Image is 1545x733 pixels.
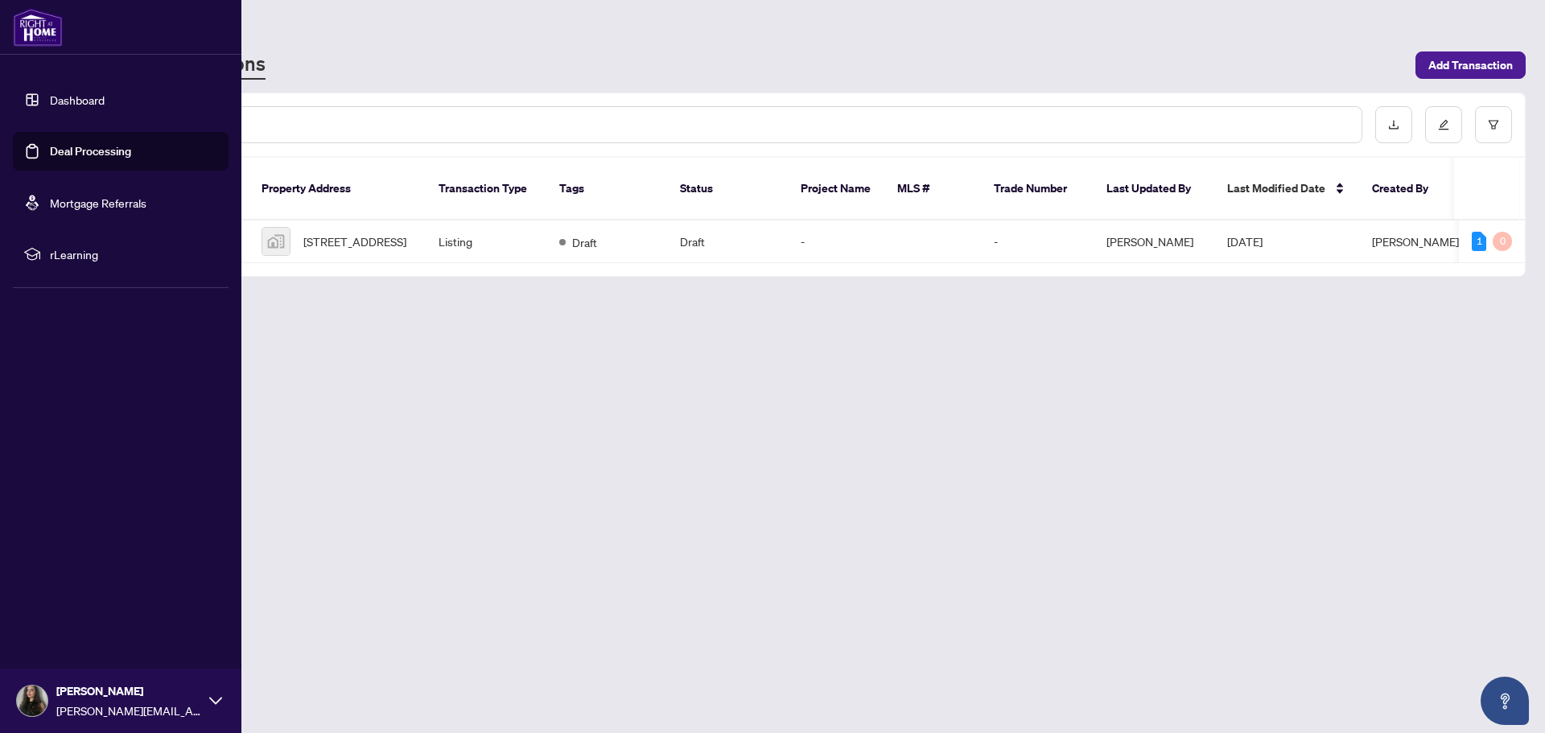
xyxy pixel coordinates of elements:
[981,220,1094,263] td: -
[1472,232,1486,251] div: 1
[426,220,546,263] td: Listing
[1227,179,1325,197] span: Last Modified Date
[1388,119,1399,130] span: download
[1493,232,1512,251] div: 0
[667,220,788,263] td: Draft
[788,220,884,263] td: -
[1481,677,1529,725] button: Open asap
[56,702,201,719] span: [PERSON_NAME][EMAIL_ADDRESS][PERSON_NAME][DOMAIN_NAME]
[426,158,546,220] th: Transaction Type
[50,196,146,210] a: Mortgage Referrals
[50,93,105,107] a: Dashboard
[262,228,290,255] img: thumbnail-img
[56,682,201,700] span: [PERSON_NAME]
[249,158,426,220] th: Property Address
[1438,119,1449,130] span: edit
[1359,158,1456,220] th: Created By
[667,158,788,220] th: Status
[1428,52,1513,78] span: Add Transaction
[788,158,884,220] th: Project Name
[1214,158,1359,220] th: Last Modified Date
[1415,51,1526,79] button: Add Transaction
[572,233,597,251] span: Draft
[981,158,1094,220] th: Trade Number
[50,245,217,263] span: rLearning
[1425,106,1462,143] button: edit
[13,8,63,47] img: logo
[1375,106,1412,143] button: download
[1094,158,1214,220] th: Last Updated By
[1227,234,1263,249] span: [DATE]
[303,233,406,250] span: [STREET_ADDRESS]
[546,158,667,220] th: Tags
[1488,119,1499,130] span: filter
[1094,220,1214,263] td: [PERSON_NAME]
[1475,106,1512,143] button: filter
[1372,234,1459,249] span: [PERSON_NAME]
[17,686,47,716] img: Profile Icon
[884,158,981,220] th: MLS #
[50,144,131,159] a: Deal Processing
